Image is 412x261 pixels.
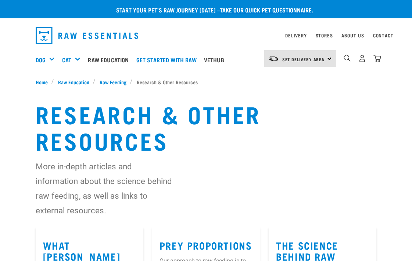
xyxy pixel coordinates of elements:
[54,78,93,86] a: Raw Education
[341,34,364,37] a: About Us
[316,34,333,37] a: Stores
[285,34,307,37] a: Delivery
[36,78,377,86] nav: breadcrumbs
[135,45,202,74] a: Get started with Raw
[36,27,139,44] img: Raw Essentials Logo
[36,78,48,86] span: Home
[202,45,230,74] a: Vethub
[358,55,366,62] img: user.png
[160,242,252,248] a: Prey Proportions
[62,55,71,64] a: Cat
[36,159,172,218] p: More in-depth articles and information about the science behind raw feeding, as well as links to ...
[96,78,130,86] a: Raw Feeding
[36,78,52,86] a: Home
[86,45,134,74] a: Raw Education
[344,55,351,62] img: home-icon-1@2x.png
[220,8,313,11] a: take our quick pet questionnaire.
[100,78,126,86] span: Raw Feeding
[36,55,46,64] a: Dog
[269,55,279,62] img: van-moving.png
[36,100,377,153] h1: Research & Other Resources
[373,34,394,37] a: Contact
[30,24,383,47] nav: dropdown navigation
[58,78,89,86] span: Raw Education
[373,55,381,62] img: home-icon@2x.png
[282,58,325,60] span: Set Delivery Area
